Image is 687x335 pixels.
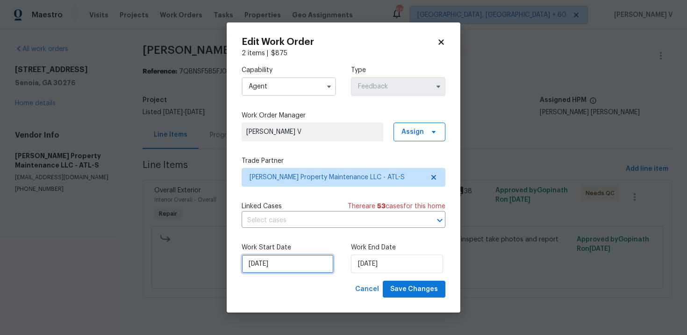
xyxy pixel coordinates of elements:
[242,255,334,273] input: M/D/YYYY
[242,111,445,120] label: Work Order Manager
[351,66,445,75] label: Type
[242,66,336,75] label: Capability
[433,214,446,227] button: Open
[246,127,379,137] span: [PERSON_NAME] V
[242,213,419,228] input: Select cases
[348,202,445,211] span: There are case s for this home
[242,77,336,96] input: Select...
[271,50,287,57] span: $ 875
[242,202,282,211] span: Linked Cases
[250,173,424,182] span: [PERSON_NAME] Property Maintenance LLC - ATL-S
[242,49,445,58] div: 2 items |
[390,284,438,295] span: Save Changes
[242,243,336,252] label: Work Start Date
[351,281,383,298] button: Cancel
[355,284,379,295] span: Cancel
[351,255,443,273] input: M/D/YYYY
[383,281,445,298] button: Save Changes
[351,243,445,252] label: Work End Date
[323,81,335,92] button: Show options
[351,77,445,96] input: Select...
[242,37,437,47] h2: Edit Work Order
[401,127,424,137] span: Assign
[242,156,445,166] label: Trade Partner
[433,81,444,92] button: Show options
[377,203,386,210] span: 53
